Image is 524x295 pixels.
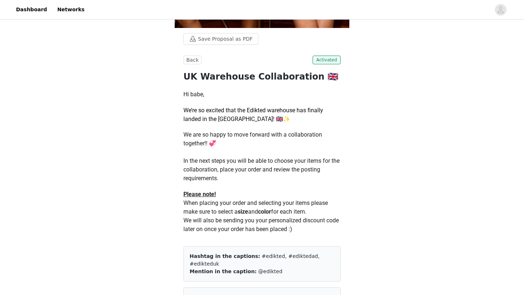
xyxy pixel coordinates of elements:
span: Activated [313,56,341,64]
a: Networks [53,1,89,18]
a: Dashboard [12,1,51,18]
span: When placing your order and selecting your items please make sure to select a and for each item. [183,199,329,215]
span: @edikted [258,268,283,274]
span: We’re so excited that the Edikted warehouse has finally landed in the [GEOGRAPHIC_DATA]! 🇬🇧✨ [183,107,323,122]
strong: size [238,208,248,215]
span: In the next steps you will be able to choose your items for the collaboration, place your order a... [183,157,341,182]
span: Hi babe, [183,91,204,98]
span: Mention in the caption: [190,268,257,274]
button: Save Proposal as PDF [183,33,258,45]
strong: color [258,208,271,215]
span: We will also be sending you your personalized discount code later on once your order has been pla... [183,217,340,233]
div: avatar [497,4,504,16]
span: We are so happy to move forward with a collaboration together!! 💞 [183,131,323,147]
span: Hashtag in the captions: [190,253,260,259]
span: Please note! [183,191,216,198]
button: Back [183,56,202,64]
h1: UK Warehouse Collaboration 🇬🇧 [183,70,341,83]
